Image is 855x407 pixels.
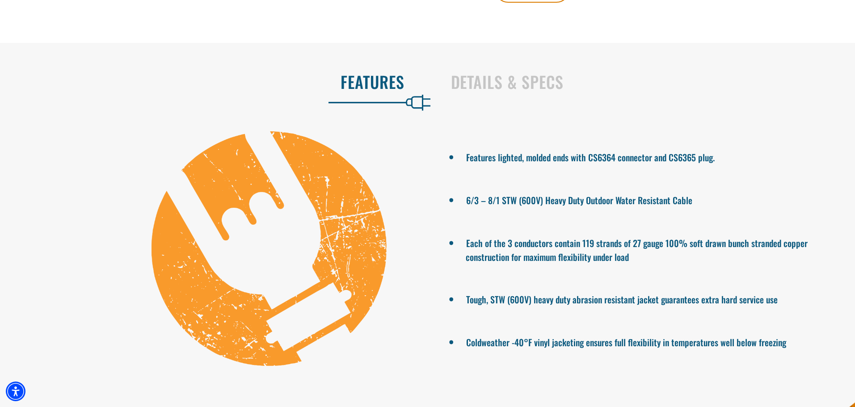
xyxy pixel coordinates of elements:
h2: Details & Specs [451,72,837,91]
li: Tough, STW (600V) heavy duty abrasion resistant jacket guarantees extra hard service use [466,290,824,306]
li: Coldweather -40°F vinyl jacketing ensures full flexibility in temperatures well below freezing [466,333,824,349]
li: 6/3 – 8/1 STW (600V) Heavy Duty Outdoor Water Resistant Cable [466,191,824,207]
h2: Features [19,72,404,91]
div: Accessibility Menu [6,382,25,401]
li: Features lighted, molded ends with CS6364 connector and CS6365 plug. [466,148,824,164]
li: Each of the 3 conductors contain 119 strands of 27 gauge 100% soft drawn bunch stranded copper co... [466,234,824,264]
